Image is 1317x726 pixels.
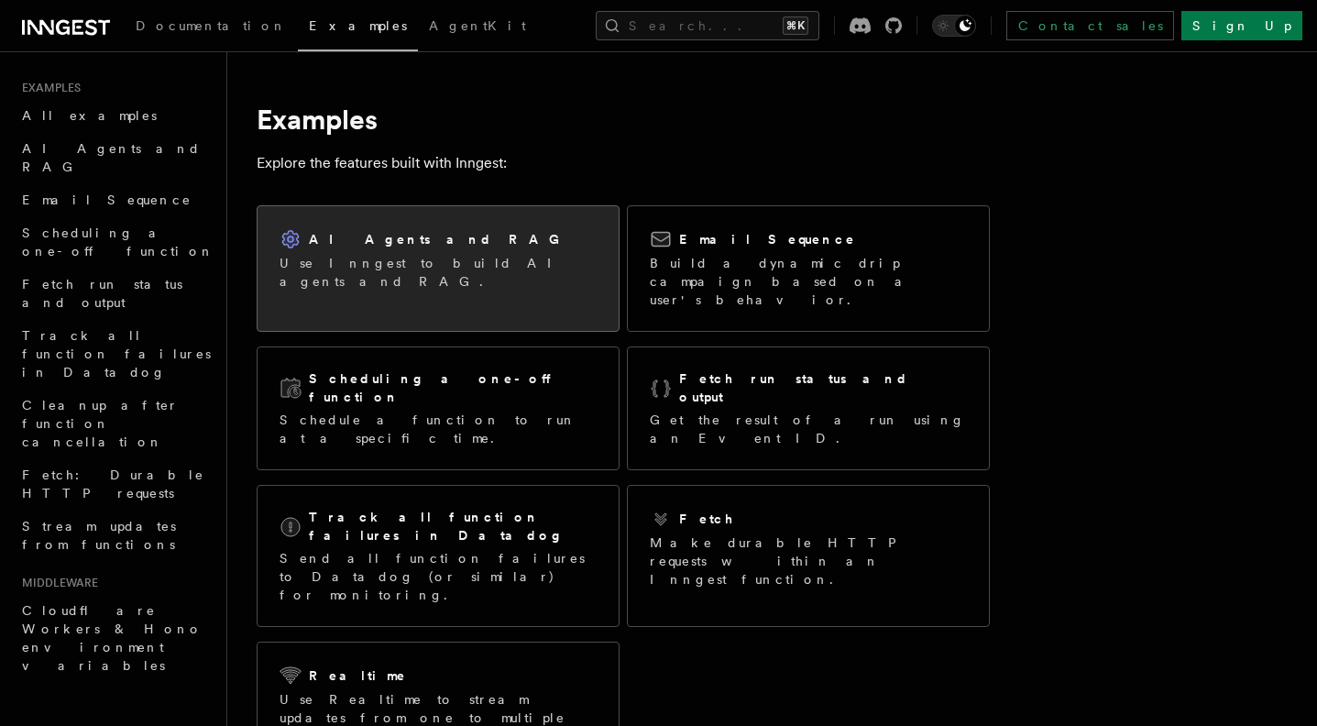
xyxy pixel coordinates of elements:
span: Email Sequence [22,192,192,207]
span: Middleware [15,576,98,590]
span: Fetch run status and output [22,277,182,310]
span: AI Agents and RAG [22,141,201,174]
a: Scheduling a one-off function [15,216,215,268]
a: Email Sequence [15,183,215,216]
p: Schedule a function to run at a specific time. [280,411,597,447]
h2: Realtime [309,666,407,685]
p: Send all function failures to Datadog (or similar) for monitoring. [280,549,597,604]
a: Cloudflare Workers & Hono environment variables [15,594,215,682]
h2: AI Agents and RAG [309,230,569,248]
a: Scheduling a one-off functionSchedule a function to run at a specific time. [257,346,620,470]
a: Sign Up [1181,11,1302,40]
a: Fetch run status and output [15,268,215,319]
h2: Email Sequence [679,230,856,248]
span: Examples [15,81,81,95]
a: Email SequenceBuild a dynamic drip campaign based on a user's behavior. [627,205,990,332]
span: Stream updates from functions [22,519,176,552]
p: Build a dynamic drip campaign based on a user's behavior. [650,254,967,309]
span: Scheduling a one-off function [22,225,214,258]
a: All examples [15,99,215,132]
span: AgentKit [429,18,526,33]
a: Track all function failures in DatadogSend all function failures to Datadog (or similar) for moni... [257,485,620,627]
a: Fetch run status and outputGet the result of a run using an Event ID. [627,346,990,470]
h2: Scheduling a one-off function [309,369,597,406]
span: Track all function failures in Datadog [22,328,211,379]
p: Explore the features built with Inngest: [257,150,990,176]
a: Track all function failures in Datadog [15,319,215,389]
span: Examples [309,18,407,33]
h2: Track all function failures in Datadog [309,508,597,544]
a: AI Agents and RAGUse Inngest to build AI agents and RAG. [257,205,620,332]
a: AI Agents and RAG [15,132,215,183]
span: Cleanup after function cancellation [22,398,179,449]
a: Cleanup after function cancellation [15,389,215,458]
h1: Examples [257,103,990,136]
h2: Fetch run status and output [679,369,967,406]
a: FetchMake durable HTTP requests within an Inngest function. [627,485,990,627]
p: Get the result of a run using an Event ID. [650,411,967,447]
span: Fetch: Durable HTTP requests [22,467,204,500]
a: AgentKit [418,5,537,49]
kbd: ⌘K [783,16,808,35]
a: Contact sales [1006,11,1174,40]
p: Use Inngest to build AI agents and RAG. [280,254,597,291]
a: Stream updates from functions [15,510,215,561]
span: Cloudflare Workers & Hono environment variables [22,603,203,673]
a: Examples [298,5,418,51]
button: Search...⌘K [596,11,819,40]
a: Fetch: Durable HTTP requests [15,458,215,510]
a: Documentation [125,5,298,49]
p: Make durable HTTP requests within an Inngest function. [650,533,967,588]
h2: Fetch [679,510,735,528]
button: Toggle dark mode [932,15,976,37]
span: All examples [22,108,157,123]
span: Documentation [136,18,287,33]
